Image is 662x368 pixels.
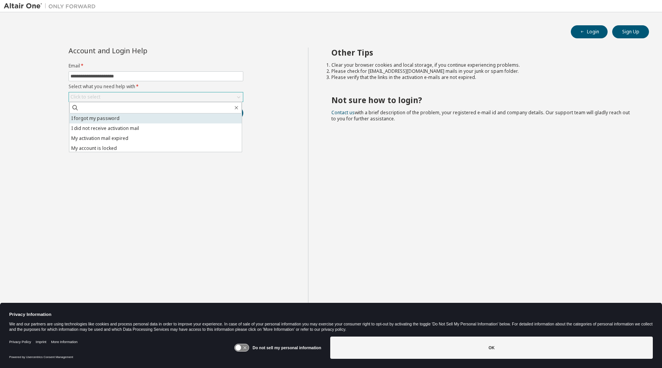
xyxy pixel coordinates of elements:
h2: Not sure how to login? [331,95,636,105]
div: Click to select [69,92,243,102]
li: Please verify that the links in the activation e-mails are not expired. [331,74,636,80]
label: Select what you need help with [69,84,243,90]
h2: Other Tips [331,48,636,58]
li: Please check for [EMAIL_ADDRESS][DOMAIN_NAME] mails in your junk or spam folder. [331,68,636,74]
label: Email [69,63,243,69]
button: Sign Up [612,25,649,38]
li: Clear your browser cookies and local storage, if you continue experiencing problems. [331,62,636,68]
a: Contact us [331,109,355,116]
img: Altair One [4,2,100,10]
button: Login [571,25,608,38]
div: Account and Login Help [69,48,208,54]
span: with a brief description of the problem, your registered e-mail id and company details. Our suppo... [331,109,630,122]
div: Click to select [70,94,100,100]
li: I forgot my password [69,113,242,123]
